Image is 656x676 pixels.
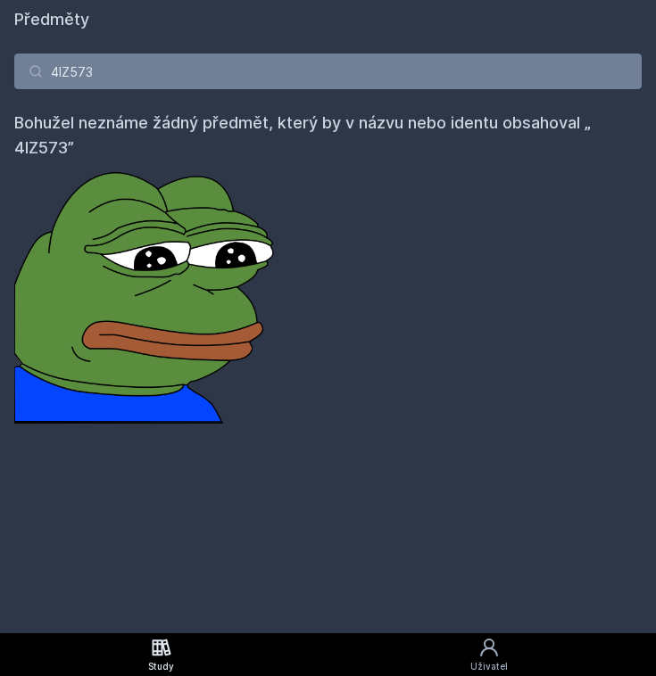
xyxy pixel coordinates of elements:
a: Uživatel [322,633,656,676]
img: error_picture.png [14,161,282,424]
input: Název nebo ident předmětu… [14,54,642,89]
div: Uživatel [470,660,508,673]
h4: Bohužel neznáme žádný předmět, který by v názvu nebo identu obsahoval „ 4IZ573” [14,111,642,161]
div: Study [148,660,174,673]
h1: Předměty [14,7,642,32]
